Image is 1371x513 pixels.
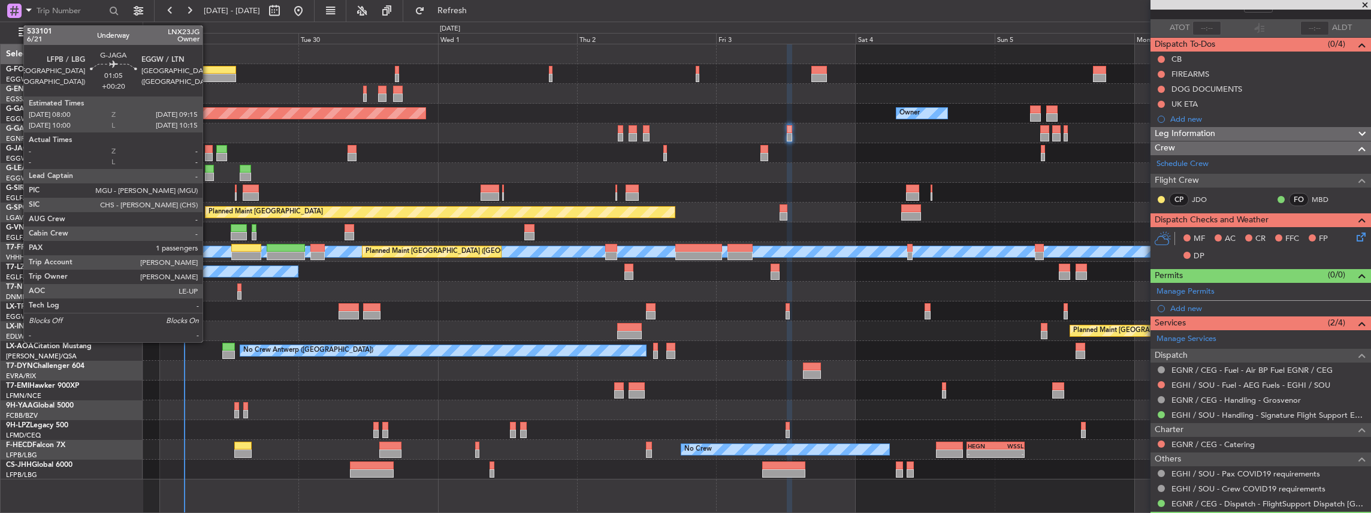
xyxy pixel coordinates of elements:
span: Dispatch To-Dos [1155,38,1215,52]
a: EGNR/CEG [6,134,42,143]
div: Thu 2 [577,33,716,44]
a: DNMM/LOS [6,292,43,301]
div: [DATE] [145,24,165,34]
a: EGLF/FAB [6,233,37,242]
div: CB [1171,54,1182,64]
span: 9H-LPZ [6,422,30,429]
button: Only With Activity [13,23,130,43]
a: EGGW/LTN [6,154,42,163]
div: FIREARMS [1171,69,1209,79]
span: F-HECD [6,442,32,449]
a: G-GAALCessna Citation XLS+ [6,105,105,113]
a: Manage Permits [1156,286,1215,298]
span: G-GAAL [6,105,34,113]
a: EGGW/LTN [6,75,42,84]
span: DP [1194,251,1204,262]
a: F-HECDFalcon 7X [6,442,65,449]
span: Leg Information [1155,127,1215,141]
span: Refresh [427,7,478,15]
div: Owner [899,104,920,122]
span: Only With Activity [31,29,126,37]
div: Add new [1170,114,1365,124]
span: G-SPCY [6,204,32,212]
div: DOG DOCUMENTS [1171,84,1242,94]
span: (0/4) [1328,38,1345,50]
span: G-VNOR [6,224,35,231]
a: G-SIRSCitation Excel [6,185,75,192]
span: (0/0) [1328,268,1345,281]
a: EGSS/STN [6,95,38,104]
a: FCBB/BZV [6,411,38,420]
div: Planned Maint [GEOGRAPHIC_DATA] ([GEOGRAPHIC_DATA]) [1073,322,1262,340]
a: EGGW/LTN [6,114,42,123]
div: Mon 29 [159,33,298,44]
a: JDO [1192,194,1219,205]
div: Add new [1170,303,1365,313]
a: EGHI / SOU - Fuel - AEG Fuels - EGHI / SOU [1171,380,1330,390]
span: G-GARE [6,125,34,132]
a: EGHI / SOU - Crew COVID19 requirements [1171,484,1325,494]
a: G-GARECessna Citation XLS+ [6,125,105,132]
a: MBD [1312,194,1339,205]
a: EGGW/LTN [6,312,42,321]
button: Refresh [409,1,481,20]
a: [PERSON_NAME]/QSA [6,352,77,361]
div: CP [1169,193,1189,206]
span: T7-FFI [6,244,27,251]
span: Others [1155,452,1181,466]
a: EGHI / SOU - Handling - Signature Flight Support EGHI / SOU [1171,410,1365,420]
span: (2/4) [1328,316,1345,329]
a: LX-AOACitation Mustang [6,343,92,350]
span: G-LEAX [6,165,32,172]
input: --:-- [1192,21,1221,35]
a: G-ENRGPraetor 600 [6,86,74,93]
a: EGNR / CEG - Dispatch - FlightSupport Dispatch [GEOGRAPHIC_DATA] [1171,499,1365,509]
div: Tue 30 [298,33,437,44]
span: MF [1194,233,1205,245]
span: Flight Crew [1155,174,1199,188]
a: LFMD/CEQ [6,431,41,440]
a: G-SPCYLegacy 650 [6,204,70,212]
span: CR [1255,233,1266,245]
a: Schedule Crew [1156,158,1209,170]
span: ATOT [1170,22,1189,34]
a: EGGW/LTN [6,174,42,183]
a: 9H-YAAGlobal 5000 [6,402,74,409]
div: Sat 4 [856,33,995,44]
a: EGNR / CEG - Catering [1171,439,1255,449]
div: - [995,450,1023,457]
a: LFMN/NCE [6,391,41,400]
div: Mon 6 [1134,33,1273,44]
div: [DATE] [440,24,460,34]
a: LFPB/LBG [6,470,37,479]
div: Planned Maint [GEOGRAPHIC_DATA] ([GEOGRAPHIC_DATA]) [366,243,554,261]
span: FP [1319,233,1328,245]
a: G-JAGAPhenom 300 [6,145,76,152]
a: EGLF/FAB [6,273,37,282]
a: T7-DYNChallenger 604 [6,363,84,370]
div: No Crew Antwerp ([GEOGRAPHIC_DATA]) [243,342,373,360]
span: LX-INB [6,323,29,330]
span: Dispatch Checks and Weather [1155,213,1269,227]
span: 9H-YAA [6,402,33,409]
a: EGHI / SOU - Pax COVID19 requirements [1171,469,1320,479]
a: T7-FFIFalcon 7X [6,244,60,251]
span: Charter [1155,423,1183,437]
span: CS-JHH [6,461,32,469]
span: G-JAGA [6,145,34,152]
a: EGNR / CEG - Fuel - Air BP Fuel EGNR / CEG [1171,365,1333,375]
div: Fri 3 [716,33,855,44]
div: UK ETA [1171,99,1198,109]
a: LX-TROLegacy 650 [6,303,70,310]
span: LX-AOA [6,343,34,350]
a: 9H-LPZLegacy 500 [6,422,68,429]
input: Trip Number [37,2,105,20]
a: EVRA/RIX [6,372,36,381]
div: - [968,450,995,457]
a: Manage Services [1156,333,1216,345]
div: Wed 1 [438,33,577,44]
div: FO [1289,193,1309,206]
a: VHHH/HKG [6,253,41,262]
a: G-VNORChallenger 650 [6,224,87,231]
a: T7-LZZIPraetor 600 [6,264,71,271]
